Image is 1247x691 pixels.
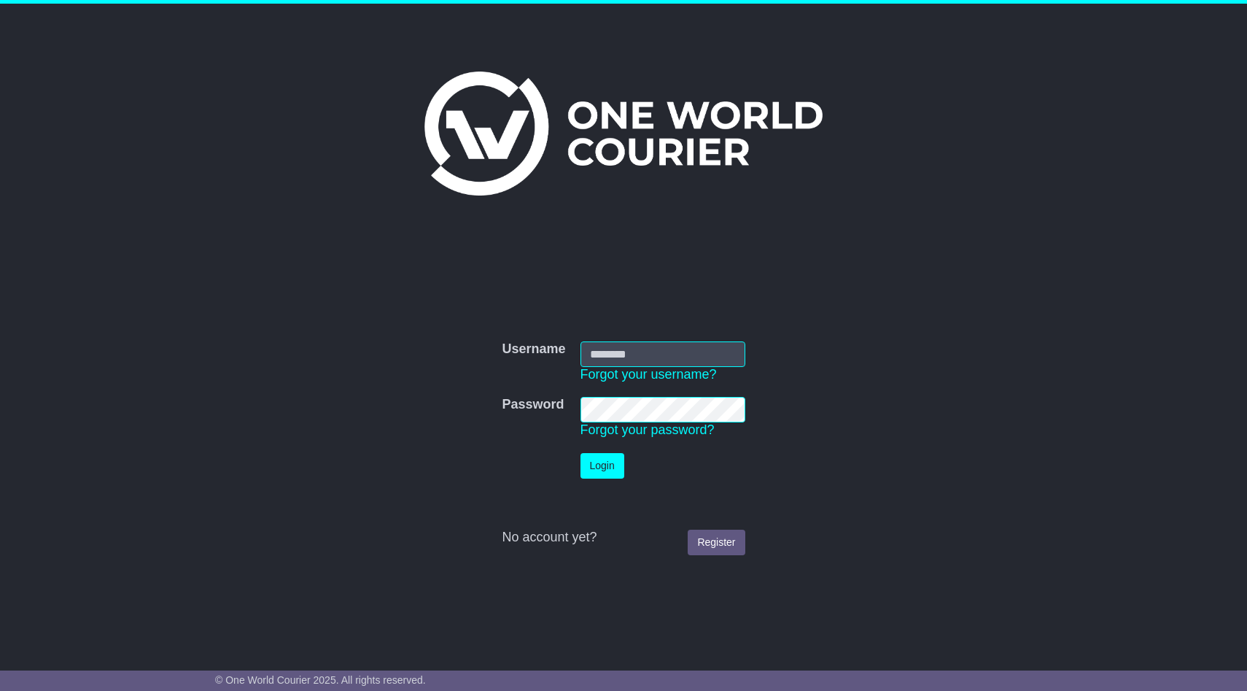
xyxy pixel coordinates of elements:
button: Login [580,453,624,479]
img: One World [424,72,823,196]
label: Password [502,397,564,413]
a: Register [688,530,745,555]
a: Forgot your username? [580,367,717,382]
div: No account yet? [502,530,745,546]
a: Forgot your password? [580,422,715,437]
span: © One World Courier 2025. All rights reserved. [215,674,426,686]
label: Username [502,341,565,358]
